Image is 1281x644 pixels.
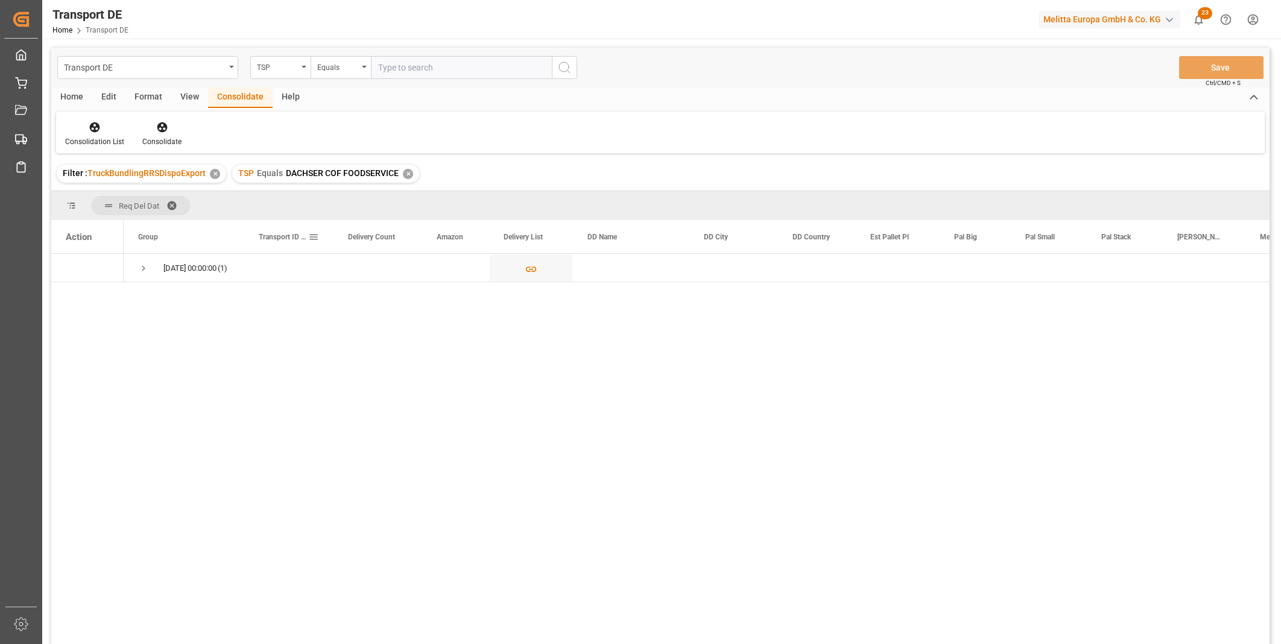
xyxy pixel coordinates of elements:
span: Est Pallet Pl [870,233,909,241]
button: open menu [250,56,311,79]
div: Home [51,87,92,108]
input: Type to search [371,56,552,79]
span: [PERSON_NAME] [1177,233,1220,241]
div: Melitta Europa GmbH & Co. KG [1039,11,1180,28]
a: Home [52,26,72,34]
div: Consolidate [142,136,182,147]
div: Transport DE [64,59,225,74]
div: ✕ [210,169,220,179]
span: Ctrl/CMD + S [1206,78,1241,87]
span: Group [138,233,158,241]
div: Transport DE [52,5,128,24]
button: Save [1179,56,1264,79]
div: Consolidate [208,87,273,108]
div: [DATE] 00:00:00 [163,254,217,282]
button: search button [552,56,577,79]
span: (1) [218,254,227,282]
span: Pal Big [954,233,977,241]
div: Action [66,232,92,242]
span: DACHSER COF FOODSERVICE [286,168,399,178]
span: Req Del Dat [119,201,159,210]
div: View [171,87,208,108]
div: Help [273,87,309,108]
span: Pal Small [1025,233,1055,241]
span: DD Country [792,233,830,241]
div: Press SPACE to select this row. [51,254,124,282]
button: show 23 new notifications [1185,6,1212,33]
span: TSP [238,168,254,178]
div: ✕ [403,169,413,179]
button: Help Center [1212,6,1239,33]
span: DD City [704,233,728,241]
div: Format [125,87,171,108]
span: Amazon [437,233,463,241]
span: DD Name [587,233,617,241]
button: open menu [311,56,371,79]
span: Delivery Count [348,233,395,241]
span: Pal Stack [1101,233,1131,241]
span: 23 [1198,7,1212,19]
div: Consolidation List [65,136,124,147]
button: open menu [57,56,238,79]
span: Transport ID Logward [259,233,308,241]
span: Delivery List [504,233,543,241]
span: Equals [257,168,283,178]
div: Equals [317,59,358,73]
button: Melitta Europa GmbH & Co. KG [1039,8,1185,31]
div: Edit [92,87,125,108]
div: TSP [257,59,298,73]
span: TruckBundlingRRSDispoExport [87,168,206,178]
span: Filter : [63,168,87,178]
